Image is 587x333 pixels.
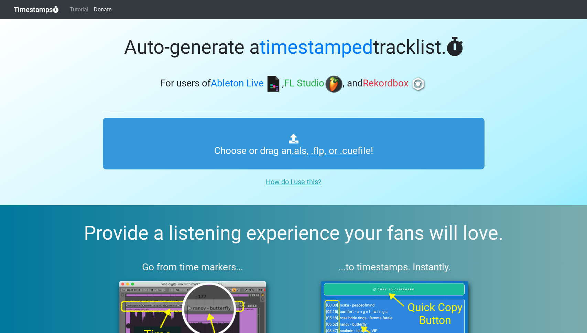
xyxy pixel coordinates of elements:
[211,78,264,89] span: Ableton Live
[305,261,485,273] h3: ...to timestamps. Instantly.
[67,3,91,17] a: Tutorial
[363,78,409,89] span: Rekordbox
[410,75,427,93] img: rb.png
[284,78,324,89] span: FL Studio
[260,36,373,59] span: timestamped
[265,75,282,93] img: ableton.png
[103,261,283,273] h3: Go from time markers...
[103,75,485,93] h3: For users of , , and
[266,178,321,186] u: How do I use this?
[103,36,485,59] h1: Auto-generate a tracklist.
[91,3,114,17] a: Donate
[325,75,343,93] img: fl.png
[14,3,59,17] a: Timestamps
[17,222,570,245] h2: Provide a listening experience your fans will love.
